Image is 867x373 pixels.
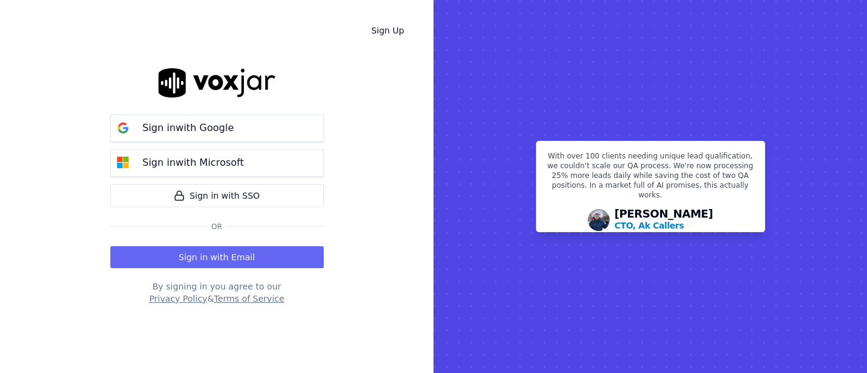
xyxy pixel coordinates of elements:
[159,68,276,97] img: logo
[615,208,713,232] div: [PERSON_NAME]
[149,293,207,305] button: Privacy Policy
[615,219,684,232] p: CTO, Ak Callers
[588,209,610,231] img: Avatar
[143,121,234,135] p: Sign in with Google
[143,155,244,170] p: Sign in with Microsoft
[111,116,135,140] img: google Sign in button
[214,293,284,305] button: Terms of Service
[110,280,324,305] div: By signing in you agree to our &
[110,115,324,142] button: Sign inwith Google
[110,149,324,177] button: Sign inwith Microsoft
[362,20,414,41] a: Sign Up
[111,151,135,175] img: microsoft Sign in button
[110,246,324,268] button: Sign in with Email
[544,151,757,205] p: With over 100 clients needing unique lead qualification, we couldn't scale our QA process. We're ...
[110,184,324,207] a: Sign in with SSO
[207,222,227,232] span: Or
